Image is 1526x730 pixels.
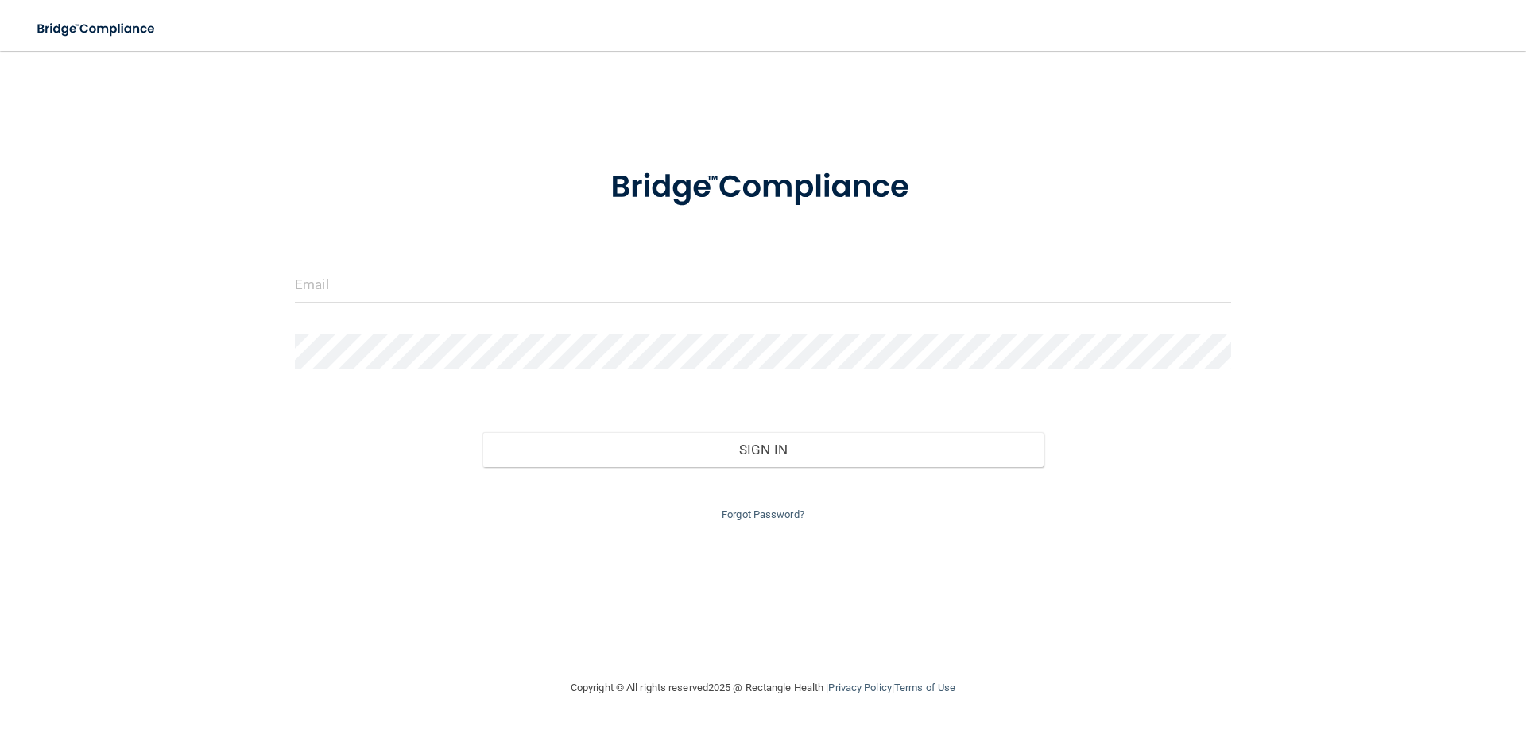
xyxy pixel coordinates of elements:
[473,662,1053,713] div: Copyright © All rights reserved 2025 @ Rectangle Health | |
[578,146,948,229] img: bridge_compliance_login_screen.278c3ca4.svg
[482,432,1044,467] button: Sign In
[24,13,170,45] img: bridge_compliance_login_screen.278c3ca4.svg
[295,267,1231,303] input: Email
[894,682,955,693] a: Terms of Use
[828,682,891,693] a: Privacy Policy
[722,508,804,520] a: Forgot Password?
